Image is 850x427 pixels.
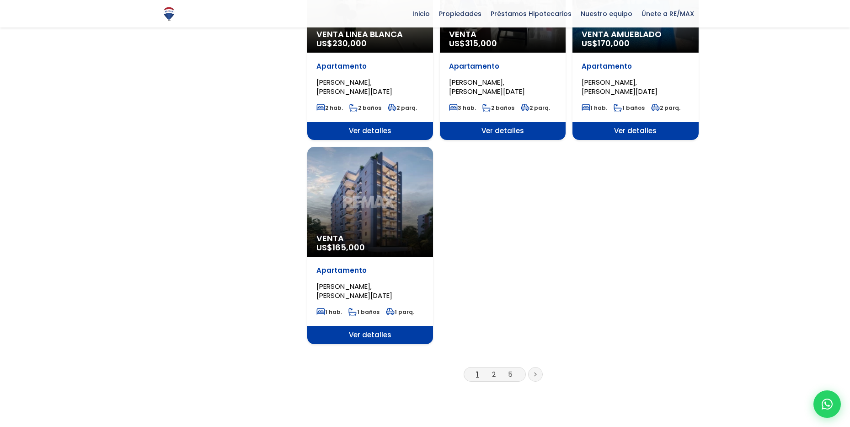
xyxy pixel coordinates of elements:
span: 2 parq. [651,104,680,112]
span: 230,000 [332,38,367,49]
span: 170,000 [598,38,630,49]
span: Únete a RE/MAX [637,7,699,21]
p: Apartamento [316,266,424,275]
span: Venta [449,30,556,39]
a: 1 [476,369,479,379]
span: Nuestro equipo [576,7,637,21]
span: 165,000 [332,242,365,253]
p: Apartamento [582,62,689,71]
span: [PERSON_NAME], [PERSON_NAME][DATE] [316,281,392,300]
span: 315,000 [465,38,497,49]
span: Venta Linea Blanca [316,30,424,39]
span: Préstamos Hipotecarios [486,7,576,21]
a: 2 [492,369,496,379]
a: 5 [508,369,513,379]
span: 1 baños [614,104,645,112]
span: US$ [449,38,497,49]
span: 1 hab. [316,308,342,316]
span: 3 hab. [449,104,476,112]
span: [PERSON_NAME], [PERSON_NAME][DATE] [582,77,658,96]
span: 1 baños [348,308,380,316]
span: 2 parq. [388,104,417,112]
span: 1 hab. [582,104,607,112]
span: US$ [582,38,630,49]
span: 2 hab. [316,104,343,112]
span: 2 parq. [521,104,550,112]
span: US$ [316,242,365,253]
span: Ver detalles [572,122,698,140]
span: US$ [316,38,367,49]
span: Venta Amueblado [582,30,689,39]
span: [PERSON_NAME], [PERSON_NAME][DATE] [449,77,525,96]
span: [PERSON_NAME], [PERSON_NAME][DATE] [316,77,392,96]
span: 2 baños [349,104,381,112]
a: Venta US$165,000 Apartamento [PERSON_NAME], [PERSON_NAME][DATE] 1 hab. 1 baños 1 parq. Ver detalles [307,147,433,344]
p: Apartamento [316,62,424,71]
span: Ver detalles [307,122,433,140]
span: Ver detalles [307,326,433,344]
span: 1 parq. [386,308,414,316]
span: Ver detalles [440,122,566,140]
img: Logo de REMAX [161,6,177,22]
span: Propiedades [434,7,486,21]
span: Venta [316,234,424,243]
span: Inicio [408,7,434,21]
p: Apartamento [449,62,556,71]
span: 2 baños [482,104,514,112]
